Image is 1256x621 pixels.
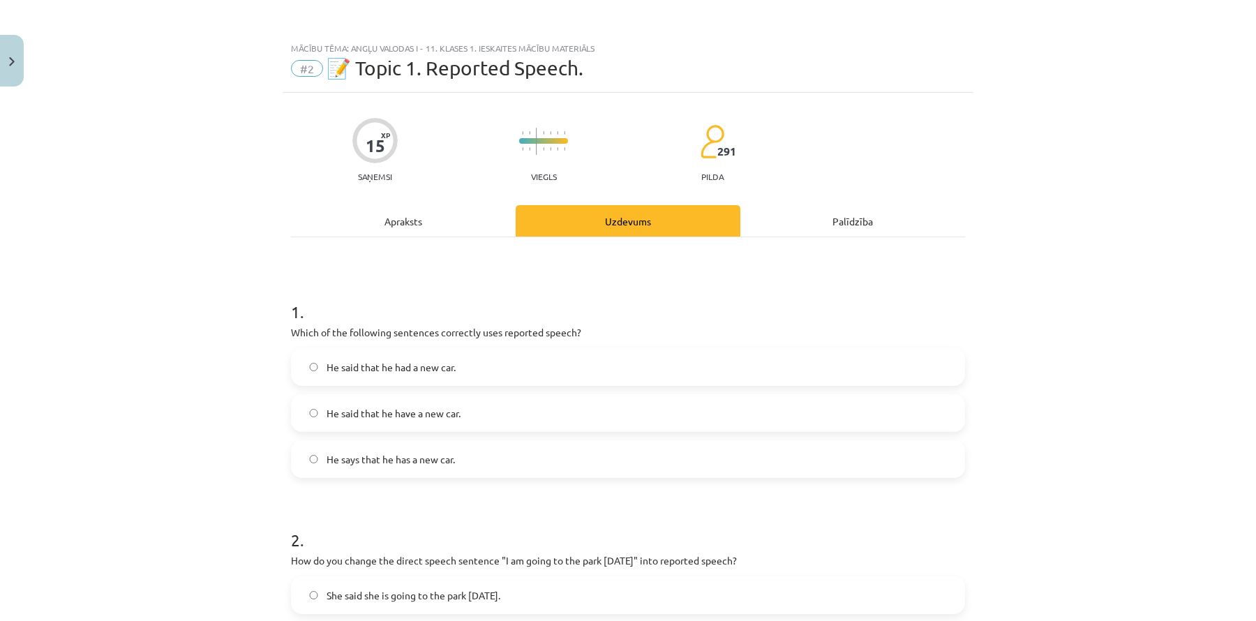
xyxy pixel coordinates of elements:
[327,588,500,603] span: She said she is going to the park [DATE].
[564,147,565,151] img: icon-short-line-57e1e144782c952c97e751825c79c345078a6d821885a25fce030b3d8c18986b.svg
[309,591,318,600] input: She said she is going to the park [DATE].
[291,325,965,340] p: Which of the following sentences correctly uses reported speech?
[291,43,965,53] div: Mācību tēma: Angļu valodas i - 11. klases 1. ieskaites mācību materiāls
[291,278,965,321] h1: 1 .
[529,131,530,135] img: icon-short-line-57e1e144782c952c97e751825c79c345078a6d821885a25fce030b3d8c18986b.svg
[531,172,557,181] p: Viegls
[564,131,565,135] img: icon-short-line-57e1e144782c952c97e751825c79c345078a6d821885a25fce030b3d8c18986b.svg
[557,147,558,151] img: icon-short-line-57e1e144782c952c97e751825c79c345078a6d821885a25fce030b3d8c18986b.svg
[550,147,551,151] img: icon-short-line-57e1e144782c952c97e751825c79c345078a6d821885a25fce030b3d8c18986b.svg
[700,124,724,159] img: students-c634bb4e5e11cddfef0936a35e636f08e4e9abd3cc4e673bd6f9a4125e45ecb1.svg
[366,136,385,156] div: 15
[327,406,461,421] span: He said that he have a new car.
[717,145,736,158] span: 291
[543,131,544,135] img: icon-short-line-57e1e144782c952c97e751825c79c345078a6d821885a25fce030b3d8c18986b.svg
[291,506,965,549] h1: 2 .
[309,455,318,464] input: He says that he has a new car.
[327,360,456,375] span: He said that he had a new car.
[327,452,455,467] span: He says that he has a new car.
[536,128,537,155] img: icon-long-line-d9ea69661e0d244f92f715978eff75569469978d946b2353a9bb055b3ed8787d.svg
[309,363,318,372] input: He said that he had a new car.
[291,60,323,77] span: #2
[550,131,551,135] img: icon-short-line-57e1e144782c952c97e751825c79c345078a6d821885a25fce030b3d8c18986b.svg
[381,131,390,139] span: XP
[9,57,15,66] img: icon-close-lesson-0947bae3869378f0d4975bcd49f059093ad1ed9edebbc8119c70593378902aed.svg
[291,553,965,568] p: How do you change the direct speech sentence "I am going to the park [DATE]" into reported speech?
[522,147,523,151] img: icon-short-line-57e1e144782c952c97e751825c79c345078a6d821885a25fce030b3d8c18986b.svg
[740,205,965,237] div: Palīdzība
[352,172,398,181] p: Saņemsi
[309,409,318,418] input: He said that he have a new car.
[516,205,740,237] div: Uzdevums
[701,172,724,181] p: pilda
[327,57,583,80] span: 📝 Topic 1. Reported Speech.
[529,147,530,151] img: icon-short-line-57e1e144782c952c97e751825c79c345078a6d821885a25fce030b3d8c18986b.svg
[543,147,544,151] img: icon-short-line-57e1e144782c952c97e751825c79c345078a6d821885a25fce030b3d8c18986b.svg
[522,131,523,135] img: icon-short-line-57e1e144782c952c97e751825c79c345078a6d821885a25fce030b3d8c18986b.svg
[291,205,516,237] div: Apraksts
[557,131,558,135] img: icon-short-line-57e1e144782c952c97e751825c79c345078a6d821885a25fce030b3d8c18986b.svg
